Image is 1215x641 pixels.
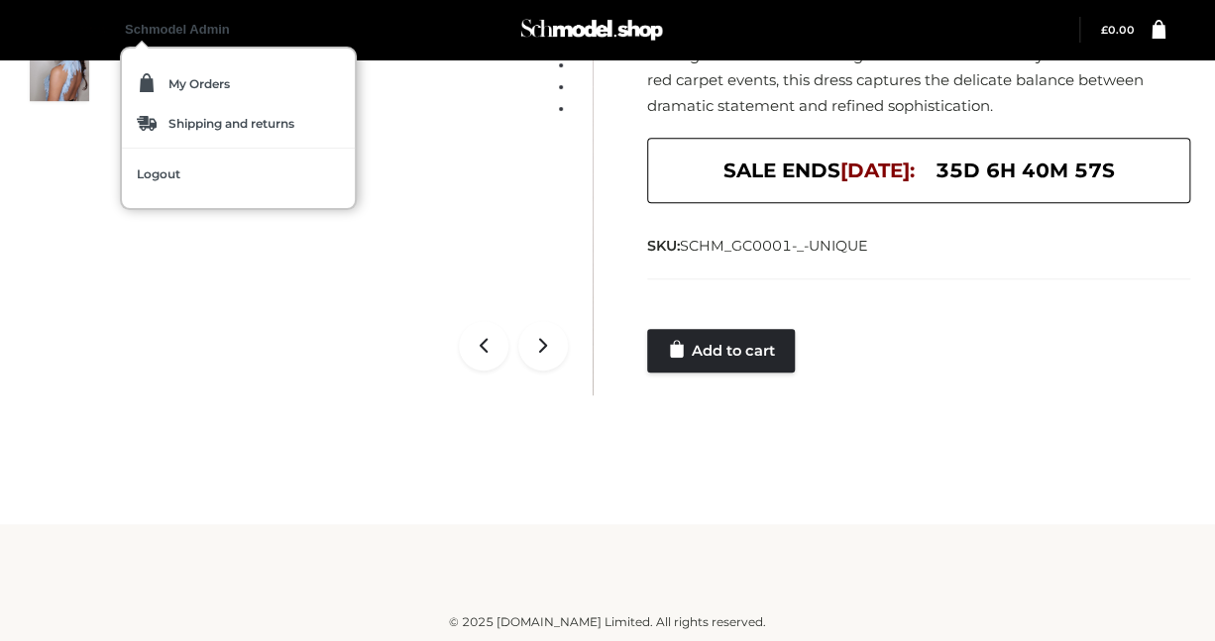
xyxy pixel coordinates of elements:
span: £ [1101,24,1108,37]
a: Schmodel Admin 964 [125,22,230,72]
span: Shipping and returns [168,110,294,137]
div: © 2025 [DOMAIN_NAME] Limited. All rights reserved. [25,612,1190,632]
img: Schmodel Admin 964 [517,10,666,50]
img: Screenshot-2024-10-29-at-9.59.50%E2%80%AFAM.jpg [30,22,89,101]
div: SALE ENDS [647,138,1190,203]
span: SKU: [647,234,870,258]
a: £0.00 [1101,24,1135,37]
span: Logout [137,160,180,187]
bdi: 0.00 [1101,24,1135,37]
a: Add to cart [647,329,795,373]
span: My Orders [168,70,230,97]
span: SCHM_GC0001-_-UNIQUE [680,237,868,255]
img: my-order-ico.svg [137,73,157,93]
img: shipping.svg [137,116,157,131]
span: [DATE]: [840,159,915,182]
span: 35d 6h 40m 57s [936,154,1115,187]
